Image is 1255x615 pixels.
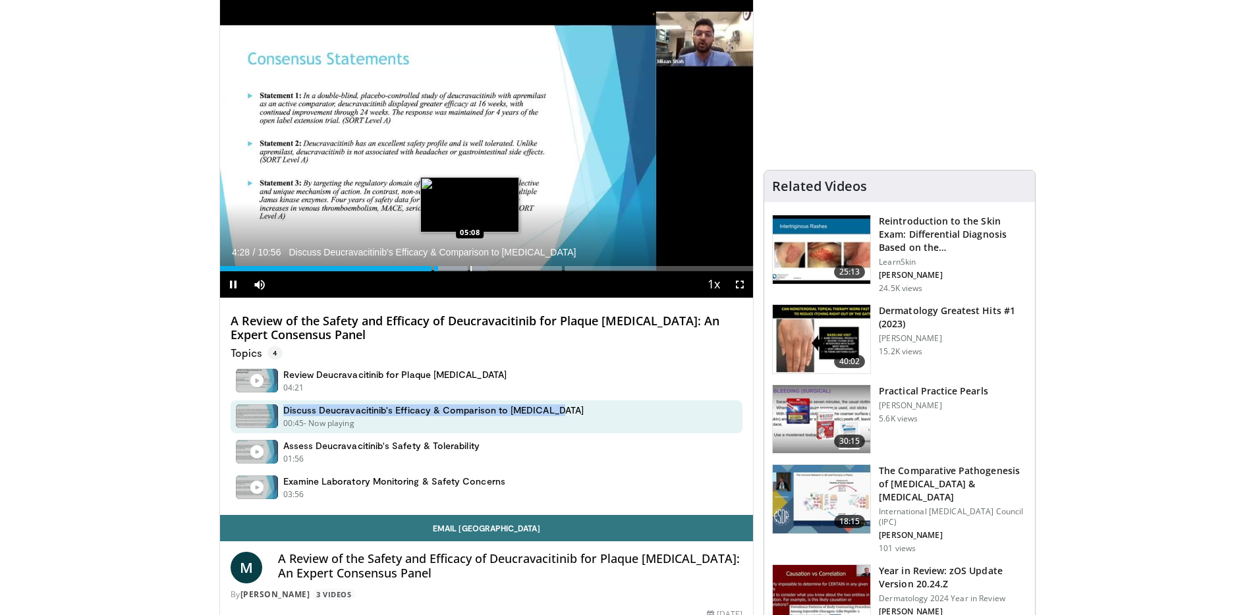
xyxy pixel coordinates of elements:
[283,369,507,381] h4: Review Deucravacitinib for Plaque [MEDICAL_DATA]
[879,270,1027,281] p: [PERSON_NAME]
[772,464,1027,554] a: 18:15 The Comparative Pathogenesis of [MEDICAL_DATA] & [MEDICAL_DATA] International [MEDICAL_DATA...
[253,247,256,257] span: /
[834,265,866,279] span: 25:13
[267,346,283,360] span: 4
[231,346,283,360] p: Topics
[232,247,250,257] span: 4:28
[879,400,988,411] p: [PERSON_NAME]
[231,552,262,583] a: M
[258,247,281,257] span: 10:56
[879,346,922,357] p: 15.2K views
[231,589,743,601] div: By
[283,382,304,394] p: 04:21
[879,530,1027,541] p: [PERSON_NAME]
[879,385,988,398] h3: Practical Practice Pearls
[283,475,505,487] h4: Examine Laboratory Monitoring & Safety Concerns
[772,304,1027,374] a: 40:02 Dermatology Greatest Hits #1 (2023) [PERSON_NAME] 15.2K views
[879,543,916,554] p: 101 views
[278,552,743,580] h4: A Review of the Safety and Efficacy of Deucravacitinib for Plaque [MEDICAL_DATA]: An Expert Conse...
[879,506,1027,527] p: International [MEDICAL_DATA] Council (IPC)
[246,271,273,298] button: Mute
[834,355,866,368] span: 40:02
[220,515,754,541] a: Email [GEOGRAPHIC_DATA]
[879,414,918,424] p: 5.6K views
[220,271,246,298] button: Pause
[879,257,1027,267] p: LearnSkin
[879,304,1027,331] h3: Dermatology Greatest Hits #1 (2023)
[834,435,866,448] span: 30:15
[879,215,1027,254] h3: Reintroduction to the Skin Exam: Differential Diagnosis Based on the…
[289,246,576,258] span: Discuss Deucravacitinib's Efficacy & Comparison to [MEDICAL_DATA]
[772,215,1027,294] a: 25:13 Reintroduction to the Skin Exam: Differential Diagnosis Based on the… LearnSkin [PERSON_NAM...
[283,440,480,452] h4: Assess Deucravacitinib's Safety & Tolerability
[240,589,310,600] a: [PERSON_NAME]
[772,178,867,194] h4: Related Videos
[283,453,304,465] p: 01:56
[283,404,584,416] h4: Discuss Deucravacitinib's Efficacy & Comparison to [MEDICAL_DATA]
[420,177,519,232] img: image.jpeg
[283,417,304,429] p: 00:45
[773,465,870,533] img: fc470e89-bccf-4672-a30f-1c8cfdd789dc.150x105_q85_crop-smart_upscale.jpg
[879,333,1027,344] p: [PERSON_NAME]
[773,215,870,284] img: 022c50fb-a848-4cac-a9d8-ea0906b33a1b.150x105_q85_crop-smart_upscale.jpg
[220,266,754,271] div: Progress Bar
[879,464,1027,504] h3: The Comparative Pathogenesis of [MEDICAL_DATA] & [MEDICAL_DATA]
[773,385,870,454] img: e954cc68-b8ad-467a-b756-b9b49831c129.150x105_q85_crop-smart_upscale.jpg
[879,283,922,294] p: 24.5K views
[879,564,1027,591] h3: Year in Review: zOS Update Version 20.24.Z
[700,271,727,298] button: Playback Rate
[834,515,866,528] span: 18:15
[231,314,743,342] h4: A Review of the Safety and Efficacy of Deucravacitinib for Plaque [MEDICAL_DATA]: An Expert Conse...
[312,589,356,600] a: 3 Videos
[304,417,354,429] p: - Now playing
[773,305,870,373] img: 167f4955-2110-4677-a6aa-4d4647c2ca19.150x105_q85_crop-smart_upscale.jpg
[772,385,1027,454] a: 30:15 Practical Practice Pearls [PERSON_NAME] 5.6K views
[727,271,753,298] button: Fullscreen
[283,489,304,500] p: 03:56
[879,593,1027,604] p: Dermatology 2024 Year in Review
